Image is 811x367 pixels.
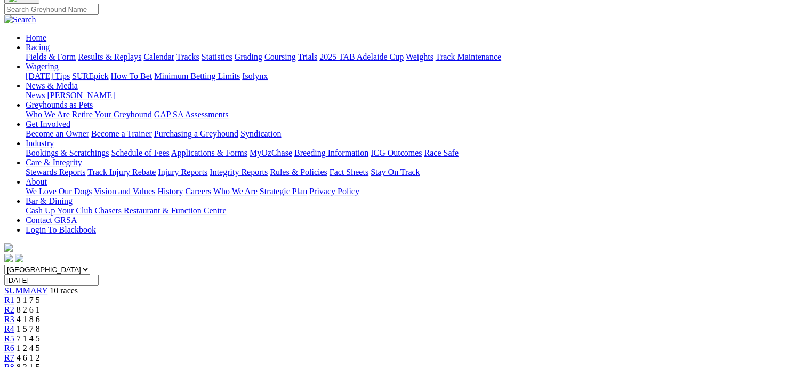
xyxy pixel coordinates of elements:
a: Track Maintenance [436,52,501,61]
div: Wagering [26,71,807,81]
a: Grading [235,52,262,61]
img: logo-grsa-white.png [4,243,13,252]
a: R6 [4,344,14,353]
a: MyOzChase [250,148,292,157]
a: We Love Our Dogs [26,187,92,196]
a: Trials [298,52,317,61]
a: Statistics [202,52,232,61]
span: 4 1 8 6 [17,315,40,324]
a: Tracks [176,52,199,61]
a: SUMMARY [4,286,47,295]
a: Purchasing a Greyhound [154,129,238,138]
a: Track Injury Rebate [87,167,156,177]
a: Strategic Plan [260,187,307,196]
a: Integrity Reports [210,167,268,177]
a: Calendar [143,52,174,61]
a: Fields & Form [26,52,76,61]
a: Minimum Betting Limits [154,71,240,81]
a: Chasers Restaurant & Function Centre [94,206,226,215]
a: R5 [4,334,14,343]
a: Get Involved [26,119,70,129]
a: R7 [4,353,14,362]
a: Contact GRSA [26,216,77,225]
a: Who We Are [213,187,258,196]
div: News & Media [26,91,807,100]
a: History [157,187,183,196]
a: Become a Trainer [91,129,152,138]
div: About [26,187,807,196]
a: R4 [4,324,14,333]
a: Wagering [26,62,59,71]
img: facebook.svg [4,254,13,262]
a: Who We Are [26,110,70,119]
a: Vision and Values [94,187,155,196]
div: Get Involved [26,129,807,139]
a: Fact Sheets [330,167,368,177]
a: Cash Up Your Club [26,206,92,215]
input: Search [4,4,99,15]
a: Careers [185,187,211,196]
a: SUREpick [72,71,108,81]
span: 1 2 4 5 [17,344,40,353]
a: GAP SA Assessments [154,110,229,119]
span: 1 5 7 8 [17,324,40,333]
a: Injury Reports [158,167,207,177]
a: 2025 TAB Adelaide Cup [319,52,404,61]
a: Weights [406,52,433,61]
a: Racing [26,43,50,52]
a: Coursing [264,52,296,61]
input: Select date [4,275,99,286]
a: Bookings & Scratchings [26,148,109,157]
a: Applications & Forms [171,148,247,157]
a: Become an Owner [26,129,89,138]
a: Schedule of Fees [111,148,169,157]
a: About [26,177,47,186]
span: 4 6 1 2 [17,353,40,362]
div: Care & Integrity [26,167,807,177]
a: Isolynx [242,71,268,81]
a: Care & Integrity [26,158,82,167]
a: ICG Outcomes [371,148,422,157]
div: Greyhounds as Pets [26,110,807,119]
div: Racing [26,52,807,62]
a: Stay On Track [371,167,420,177]
img: Search [4,15,36,25]
img: twitter.svg [15,254,23,262]
a: Results & Replays [78,52,141,61]
a: How To Bet [111,71,152,81]
a: Retire Your Greyhound [72,110,152,119]
span: 8 2 6 1 [17,305,40,314]
a: Login To Blackbook [26,225,96,234]
a: R1 [4,296,14,305]
span: 3 1 7 5 [17,296,40,305]
a: News [26,91,45,100]
a: Rules & Policies [270,167,327,177]
a: News & Media [26,81,78,90]
a: Greyhounds as Pets [26,100,93,109]
a: Race Safe [424,148,458,157]
a: Breeding Information [294,148,368,157]
div: Industry [26,148,807,158]
a: Industry [26,139,54,148]
a: [DATE] Tips [26,71,70,81]
a: Privacy Policy [309,187,359,196]
span: 10 races [50,286,78,295]
a: Home [26,33,46,42]
a: R2 [4,305,14,314]
a: R3 [4,315,14,324]
div: Bar & Dining [26,206,807,216]
a: Bar & Dining [26,196,73,205]
a: Syndication [240,129,281,138]
a: Stewards Reports [26,167,85,177]
a: [PERSON_NAME] [47,91,115,100]
span: 7 1 4 5 [17,334,40,343]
